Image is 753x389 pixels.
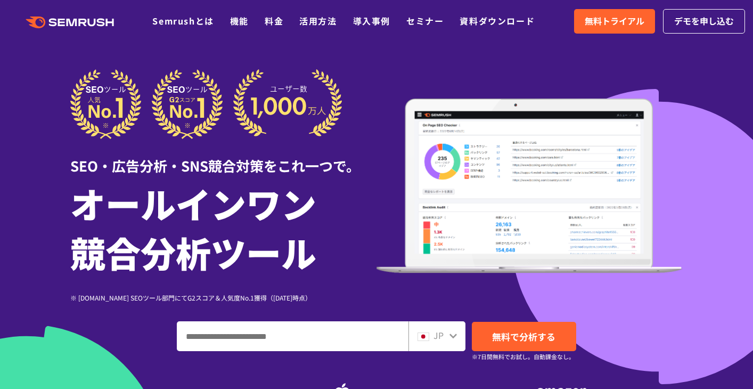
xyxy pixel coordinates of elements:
[585,14,644,28] span: 無料トライアル
[177,322,408,351] input: ドメイン、キーワードまたはURLを入力してください
[406,14,444,27] a: セミナー
[433,329,444,342] span: JP
[353,14,390,27] a: 導入事例
[472,322,576,351] a: 無料で分析する
[574,9,655,34] a: 無料トライアル
[70,139,376,176] div: SEO・広告分析・SNS競合対策をこれ一つで。
[230,14,249,27] a: 機能
[674,14,734,28] span: デモを申し込む
[152,14,214,27] a: Semrushとは
[460,14,535,27] a: 資料ダウンロード
[70,293,376,303] div: ※ [DOMAIN_NAME] SEOツール部門にてG2スコア＆人気度No.1獲得（[DATE]時点）
[265,14,283,27] a: 料金
[492,330,555,343] span: 無料で分析する
[663,9,745,34] a: デモを申し込む
[299,14,337,27] a: 活用方法
[472,352,575,362] small: ※7日間無料でお試し。自動課金なし。
[70,179,376,277] h1: オールインワン 競合分析ツール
